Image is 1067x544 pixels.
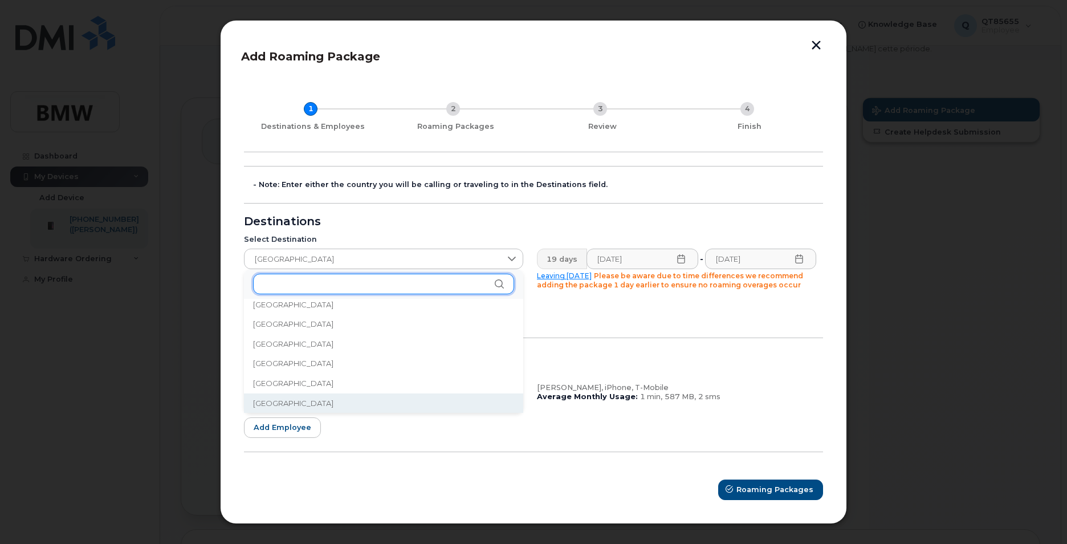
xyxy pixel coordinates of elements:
[244,235,523,244] div: Select Destination
[1017,494,1058,535] iframe: Messenger Launcher
[253,299,333,310] span: [GEOGRAPHIC_DATA]
[537,271,592,280] a: Leaving [DATE]
[244,271,324,280] span: Popular destinations:
[245,249,501,270] span: France
[587,249,698,269] input: Please fill out this field
[253,398,333,409] span: [GEOGRAPHIC_DATA]
[253,378,333,389] span: [GEOGRAPHIC_DATA]
[593,102,607,116] div: 3
[253,319,333,330] span: [GEOGRAPHIC_DATA]
[386,122,524,131] div: Roaming Packages
[244,352,823,361] div: Employees
[254,422,311,433] span: Add employee
[740,102,754,116] div: 4
[253,358,333,369] span: [GEOGRAPHIC_DATA]
[244,217,823,226] div: Destinations
[244,295,523,315] li: Eritrea
[718,480,823,500] button: Roaming Packages
[537,383,816,392] div: [PERSON_NAME], iPhone, T-Mobile
[537,392,638,401] b: Average Monthly Usage:
[244,374,523,393] li: Finland
[241,50,380,63] span: Add Roaming Package
[244,417,321,438] button: Add employee
[681,122,818,131] div: Finish
[253,339,333,350] span: [GEOGRAPHIC_DATA]
[244,314,523,334] li: Estonia
[244,334,523,354] li: Ethiopia
[705,249,817,269] input: Please fill out this field
[533,122,671,131] div: Review
[244,354,523,374] li: Fiji
[640,392,662,401] span: 1 min,
[698,249,706,269] div: -
[253,180,823,189] div: - Note: Enter either the country you will be calling or traveling to in the Destinations field.
[736,484,813,495] span: Roaming Packages
[244,393,523,413] li: France
[446,102,460,116] div: 2
[698,392,720,401] span: 2 sms
[537,271,803,289] span: Please be aware due to time differences we recommend adding the package 1 day earlier to ensure n...
[665,392,696,401] span: 587 MB,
